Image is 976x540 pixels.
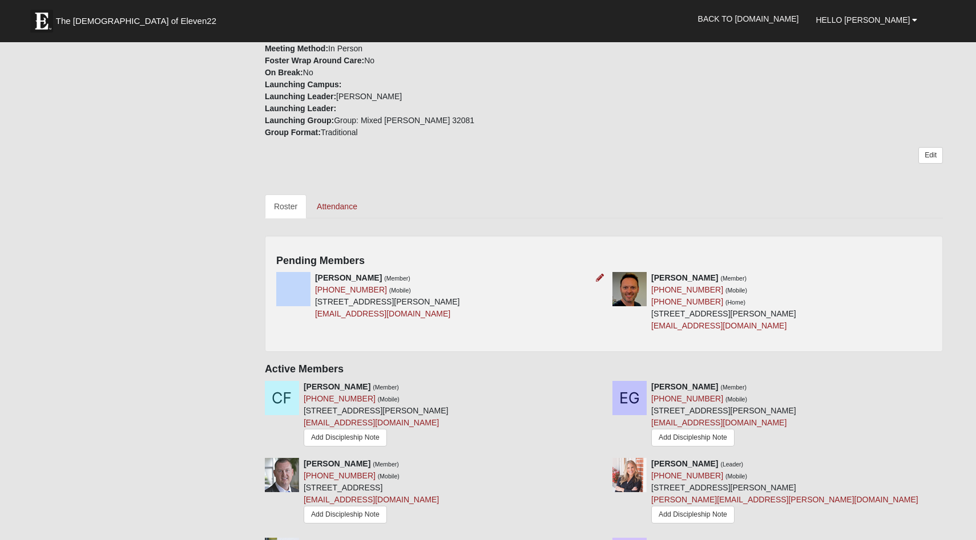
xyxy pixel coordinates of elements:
[30,10,53,33] img: Eleven22 logo
[265,56,364,65] strong: Foster Wrap Around Care:
[651,394,723,403] a: [PHONE_NUMBER]
[304,506,387,523] a: Add Discipleship Note
[304,381,449,449] div: [STREET_ADDRESS][PERSON_NAME]
[651,273,718,282] strong: [PERSON_NAME]
[725,473,747,480] small: (Mobile)
[651,321,787,330] a: [EMAIL_ADDRESS][DOMAIN_NAME]
[389,287,411,294] small: (Mobile)
[651,382,718,391] strong: [PERSON_NAME]
[265,68,303,77] strong: On Break:
[304,429,387,446] a: Add Discipleship Note
[651,459,718,468] strong: [PERSON_NAME]
[373,461,399,468] small: (Member)
[308,194,366,218] a: Attendance
[304,458,439,526] div: [STREET_ADDRESS]
[725,299,745,306] small: (Home)
[689,5,808,33] a: Back to [DOMAIN_NAME]
[725,396,747,403] small: (Mobile)
[651,285,723,294] a: [PHONE_NUMBER]
[25,4,253,33] a: The [DEMOGRAPHIC_DATA] of Eleven22
[373,384,399,391] small: (Member)
[265,104,336,113] strong: Launching Leader:
[807,6,926,34] a: Hello [PERSON_NAME]
[304,471,376,480] a: [PHONE_NUMBER]
[315,273,382,282] strong: [PERSON_NAME]
[315,285,387,294] a: [PHONE_NUMBER]
[918,147,943,164] a: Edit
[276,255,931,267] h4: Pending Members
[651,297,723,306] a: [PHONE_NUMBER]
[651,506,735,523] a: Add Discipleship Note
[265,92,336,101] strong: Launching Leader:
[378,473,400,480] small: (Mobile)
[651,429,735,446] a: Add Discipleship Note
[725,287,747,294] small: (Mobile)
[265,194,306,218] a: Roster
[315,309,450,318] a: [EMAIL_ADDRESS][DOMAIN_NAME]
[816,15,910,25] span: Hello [PERSON_NAME]
[720,461,743,468] small: (Leader)
[384,275,410,282] small: (Member)
[304,382,370,391] strong: [PERSON_NAME]
[265,80,342,89] strong: Launching Campus:
[304,459,370,468] strong: [PERSON_NAME]
[265,116,334,125] strong: Launching Group:
[265,44,328,53] strong: Meeting Method:
[304,394,376,403] a: [PHONE_NUMBER]
[651,471,723,480] a: [PHONE_NUMBER]
[720,384,747,391] small: (Member)
[651,458,918,529] div: [STREET_ADDRESS][PERSON_NAME]
[265,363,943,376] h4: Active Members
[651,381,796,449] div: [STREET_ADDRESS][PERSON_NAME]
[651,495,918,504] a: [PERSON_NAME][EMAIL_ADDRESS][PERSON_NAME][DOMAIN_NAME]
[315,272,460,320] div: [STREET_ADDRESS][PERSON_NAME]
[56,15,216,27] span: The [DEMOGRAPHIC_DATA] of Eleven22
[378,396,400,403] small: (Mobile)
[265,128,321,137] strong: Group Format:
[304,495,439,504] a: [EMAIL_ADDRESS][DOMAIN_NAME]
[720,275,747,282] small: (Member)
[651,272,796,332] div: [STREET_ADDRESS][PERSON_NAME]
[304,418,439,427] a: [EMAIL_ADDRESS][DOMAIN_NAME]
[651,418,787,427] a: [EMAIL_ADDRESS][DOMAIN_NAME]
